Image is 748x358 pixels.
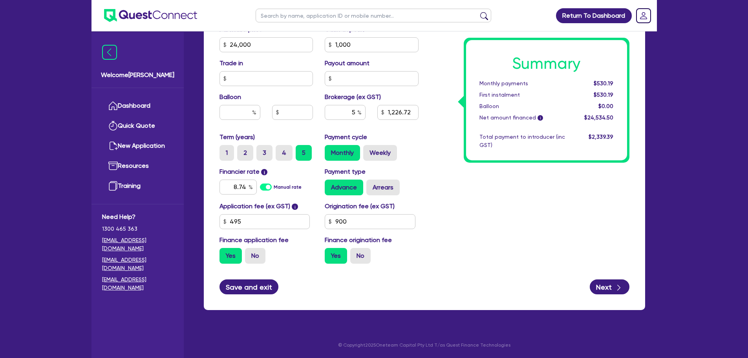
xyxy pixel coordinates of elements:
div: Monthly payments [474,79,571,88]
a: Return To Dashboard [556,8,632,23]
a: [EMAIL_ADDRESS][DOMAIN_NAME] [102,275,173,292]
label: Manual rate [274,184,302,191]
span: i [538,116,543,121]
label: Term (years) [219,132,255,142]
a: Dropdown toggle [633,6,654,26]
label: No [245,248,265,264]
div: Net amount financed [474,114,571,122]
img: quest-connect-logo-blue [104,9,197,22]
label: Financier rate [219,167,268,176]
label: Advance [325,180,363,195]
h1: Summary [479,54,614,73]
label: Yes [325,248,347,264]
label: Balloon [219,92,241,102]
span: $530.19 [594,80,613,86]
div: Balloon [474,102,571,110]
span: i [292,204,298,210]
img: quick-quote [108,121,118,130]
span: $24,534.50 [584,114,613,121]
img: training [108,181,118,191]
label: Payment type [325,167,366,176]
a: [EMAIL_ADDRESS][DOMAIN_NAME] [102,256,173,272]
label: 1 [219,145,234,161]
label: Trade in [219,59,243,68]
label: 2 [237,145,253,161]
label: Weekly [363,145,397,161]
label: Brokerage (ex GST) [325,92,381,102]
a: Quick Quote [102,116,173,136]
label: Yes [219,248,242,264]
p: © Copyright 2025 Oneteam Capital Pty Ltd T/as Quest Finance Technologies [198,341,651,349]
label: Application fee (ex GST) [219,202,290,211]
img: new-application [108,141,118,151]
label: Arrears [366,180,400,195]
label: No [350,248,371,264]
span: 1300 465 363 [102,225,173,233]
img: resources [108,161,118,171]
span: Need Help? [102,212,173,222]
label: Payment cycle [325,132,367,142]
a: New Application [102,136,173,156]
span: i [261,169,267,175]
a: Resources [102,156,173,176]
a: [EMAIL_ADDRESS][DOMAIN_NAME] [102,236,173,253]
button: Next [590,279,629,294]
div: First instalment [474,91,571,99]
div: Total payment to introducer (inc GST) [474,133,571,149]
span: $530.19 [594,92,613,98]
label: Finance application fee [219,235,289,245]
label: 4 [276,145,293,161]
label: Payout amount [325,59,369,68]
span: Welcome [PERSON_NAME] [101,70,174,80]
button: Save and exit [219,279,279,294]
input: Search by name, application ID or mobile number... [256,9,491,22]
label: 3 [256,145,272,161]
label: Monthly [325,145,360,161]
label: Finance origination fee [325,235,392,245]
label: Origination fee (ex GST) [325,202,395,211]
a: Dashboard [102,96,173,116]
a: Training [102,176,173,196]
span: $2,339.39 [589,134,613,140]
img: icon-menu-close [102,45,117,60]
span: $0.00 [598,103,613,109]
label: 5 [296,145,312,161]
